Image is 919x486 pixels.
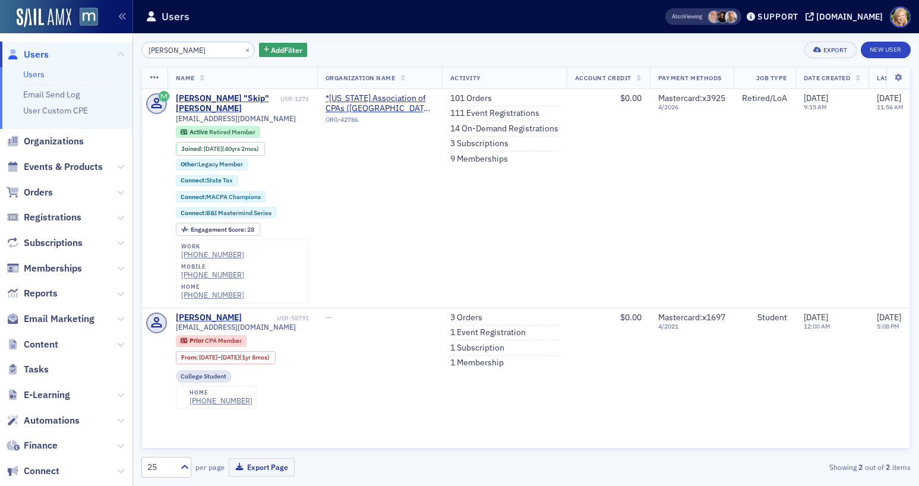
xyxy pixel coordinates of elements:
span: Memberships [24,262,82,275]
span: Finance [24,439,58,452]
div: mobile [181,263,244,270]
span: Subscriptions [24,236,83,250]
span: Emily Trott [725,11,737,23]
span: Account Credit [575,74,631,82]
span: Engagement Score : [191,225,247,233]
div: Also [672,12,683,20]
span: Profile [890,7,911,27]
span: $0.00 [620,93,642,103]
a: Email Marketing [7,313,94,326]
span: Connect : [181,192,206,201]
div: Export [823,47,848,53]
span: Content [24,338,58,351]
div: From: 2020-01-29 00:00:00 [176,351,276,364]
a: [PERSON_NAME] "Skip" [PERSON_NAME] [176,93,279,114]
div: Prior: Prior: CPA Member [176,335,247,347]
span: Lauren McDonough [716,11,729,23]
div: home [190,389,252,396]
div: Engagement Score: 28 [176,223,260,236]
a: Registrations [7,211,81,224]
span: 4 / 2026 [658,103,725,111]
button: Export [804,42,856,58]
a: [PHONE_NUMBER] [181,250,244,259]
div: Other: [176,159,249,171]
a: View Homepage [71,8,98,28]
h1: Users [162,10,190,24]
a: [PERSON_NAME] [176,313,242,323]
a: [PHONE_NUMBER] [190,396,252,405]
a: 3 Subscriptions [450,138,509,149]
a: 101 Orders [450,93,492,104]
span: Connect : [181,209,206,217]
a: Orders [7,186,53,199]
div: Support [757,11,798,22]
button: [DOMAIN_NAME] [806,12,887,21]
a: 111 Event Registrations [450,108,539,119]
span: Reports [24,287,58,300]
span: Payment Methods [658,74,722,82]
div: Active: Active: Retired Member [176,126,261,138]
a: 1 Subscription [450,343,504,354]
input: Search… [141,42,255,58]
time: 5:08 PM [877,322,899,330]
a: 3 Orders [450,313,482,323]
span: Active [190,128,209,136]
span: Tasks [24,363,49,376]
span: Events & Products [24,160,103,173]
a: 14 On-Demand Registrations [450,124,558,134]
time: 9:15 AM [804,103,827,111]
img: SailAMX [17,8,71,27]
a: 9 Memberships [450,154,508,165]
a: [PHONE_NUMBER] [181,291,244,299]
a: Connect:B&I Mastermind Series [181,209,271,217]
a: [PHONE_NUMBER] [181,270,244,279]
button: × [242,44,253,55]
a: Email Send Log [23,89,80,100]
a: E-Learning [7,389,70,402]
a: Organizations [7,135,84,148]
div: – (1yr 8mos) [199,354,270,361]
div: Connect: [176,191,267,203]
span: Job Type [756,74,787,82]
span: [DATE] [204,144,222,153]
span: From : [181,354,199,361]
span: Activity [450,74,481,82]
a: Subscriptions [7,236,83,250]
span: Joined : [181,145,204,153]
span: E-Learning [24,389,70,402]
a: New User [861,42,911,58]
div: USR-58791 [244,314,309,322]
span: — [326,312,332,323]
a: Connect:MACPA Champions [181,193,261,201]
strong: 2 [884,462,892,472]
div: home [181,283,244,291]
div: work [181,243,244,250]
span: Orders [24,186,53,199]
span: Other : [181,160,198,168]
label: per page [195,462,225,472]
span: [DATE] [221,353,239,361]
div: Joined: 1985-05-29 00:00:00 [176,142,265,155]
span: CPA Member [205,336,242,345]
span: [EMAIL_ADDRESS][DOMAIN_NAME] [176,114,296,123]
a: Events & Products [7,160,103,173]
div: Retired/LoA [742,93,787,104]
span: [DATE] [804,93,828,103]
a: Finance [7,439,58,452]
span: [DATE] [877,312,901,323]
div: 28 [191,226,254,233]
a: 1 Event Registration [450,327,526,338]
span: Retired Member [209,128,255,136]
img: SailAMX [80,8,98,26]
span: $0.00 [620,312,642,323]
a: Users [23,69,45,80]
a: Connect [7,465,59,478]
span: Organization Name [326,74,396,82]
div: (40yrs 2mos) [204,145,259,153]
div: ORG-42786 [326,116,434,128]
span: Automations [24,414,80,427]
button: AddFilter [259,43,308,58]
